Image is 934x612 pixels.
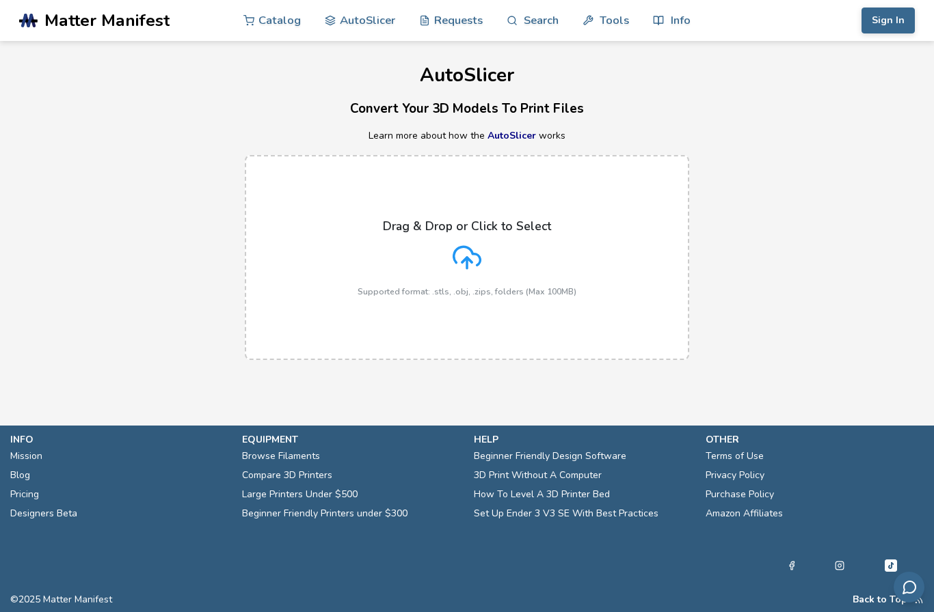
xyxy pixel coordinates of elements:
a: Pricing [10,485,39,504]
a: Instagram [835,557,844,574]
button: Back to Top [853,594,907,605]
p: Drag & Drop or Click to Select [383,219,551,233]
a: Terms of Use [706,447,764,466]
button: Sign In [862,8,915,33]
span: Matter Manifest [44,11,170,30]
a: How To Level A 3D Printer Bed [474,485,610,504]
p: other [706,432,924,447]
a: RSS Feed [914,594,924,605]
a: Designers Beta [10,504,77,523]
a: AutoSlicer [488,129,536,142]
a: Privacy Policy [706,466,764,485]
a: Set Up Ender 3 V3 SE With Best Practices [474,504,658,523]
a: Compare 3D Printers [242,466,332,485]
a: Blog [10,466,30,485]
a: Purchase Policy [706,485,774,504]
a: Beginner Friendly Printers under $300 [242,504,408,523]
a: Facebook [787,557,797,574]
button: Send feedback via email [894,572,924,602]
a: Mission [10,447,42,466]
a: Large Printers Under $500 [242,485,358,504]
p: info [10,432,228,447]
a: 3D Print Without A Computer [474,466,602,485]
a: Browse Filaments [242,447,320,466]
p: equipment [242,432,460,447]
a: Amazon Affiliates [706,504,783,523]
span: © 2025 Matter Manifest [10,594,112,605]
p: help [474,432,692,447]
a: Beginner Friendly Design Software [474,447,626,466]
p: Supported format: .stls, .obj, .zips, folders (Max 100MB) [358,287,576,296]
a: Tiktok [883,557,899,574]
